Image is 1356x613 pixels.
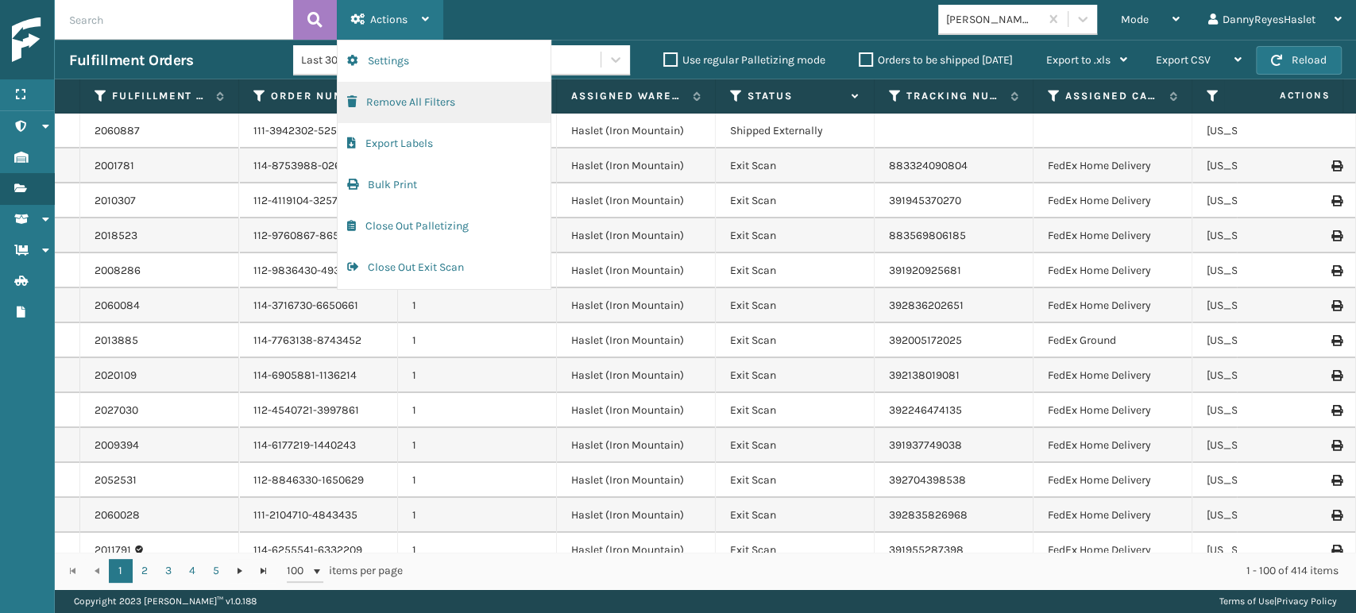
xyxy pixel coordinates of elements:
[239,393,398,428] td: 112-4540721-3997861
[716,218,875,253] td: Exit Scan
[557,498,716,533] td: Haslet (Iron Mountain)
[557,358,716,393] td: Haslet (Iron Mountain)
[1331,335,1341,346] i: Print Label
[398,393,557,428] td: 1
[557,253,716,288] td: Haslet (Iron Mountain)
[557,323,716,358] td: Haslet (Iron Mountain)
[95,472,137,488] a: 2052531
[889,264,961,277] a: 391920925681
[906,89,1003,103] label: Tracking Number
[239,148,398,183] td: 114-8753988-0262647
[1192,498,1351,533] td: [US_STATE]
[716,183,875,218] td: Exit Scan
[1192,218,1351,253] td: [US_STATE]
[1192,323,1351,358] td: [US_STATE]
[398,358,557,393] td: 1
[716,114,875,148] td: Shipped Externally
[239,323,398,358] td: 114-7763138-8743452
[889,403,962,417] a: 392246474135
[1192,253,1351,288] td: [US_STATE]
[204,559,228,583] a: 5
[716,498,875,533] td: Exit Scan
[1256,46,1342,75] button: Reload
[1192,114,1351,148] td: [US_STATE]
[557,533,716,568] td: Haslet (Iron Mountain)
[1192,533,1351,568] td: [US_STATE]
[287,563,311,579] span: 100
[1033,253,1192,288] td: FedEx Home Delivery
[1192,358,1351,393] td: [US_STATE]
[1331,160,1341,172] i: Print Label
[252,559,276,583] a: Go to the last page
[889,229,966,242] a: 883569806185
[571,89,685,103] label: Assigned Warehouse
[95,368,137,384] a: 2020109
[239,428,398,463] td: 114-6177219-1440243
[1033,148,1192,183] td: FedEx Home Delivery
[95,263,141,279] a: 2008286
[1033,533,1192,568] td: FedEx Home Delivery
[338,206,551,247] button: Close Out Palletizing
[398,533,557,568] td: 1
[1192,288,1351,323] td: [US_STATE]
[557,393,716,428] td: Haslet (Iron Mountain)
[1121,13,1149,26] span: Mode
[1219,596,1274,607] a: Terms of Use
[1065,89,1161,103] label: Assigned Carrier Service
[239,253,398,288] td: 112-9836430-4938642
[663,53,825,67] label: Use regular Palletizing mode
[74,589,257,613] p: Copyright 2023 [PERSON_NAME]™ v 1.0.188
[889,473,966,487] a: 392704398538
[1331,265,1341,276] i: Print Label
[180,559,204,583] a: 4
[1033,323,1192,358] td: FedEx Ground
[239,463,398,498] td: 112-8846330-1650629
[1033,463,1192,498] td: FedEx Home Delivery
[1033,498,1192,533] td: FedEx Home Delivery
[95,298,140,314] a: 2060084
[1192,183,1351,218] td: [US_STATE]
[889,508,968,522] a: 392835826968
[946,11,1041,28] div: [PERSON_NAME] Brands
[12,17,155,63] img: logo
[1219,589,1337,613] div: |
[370,13,408,26] span: Actions
[95,507,140,523] a: 2060028
[1033,218,1192,253] td: FedEx Home Delivery
[859,53,1013,67] label: Orders to be shipped [DATE]
[95,193,136,209] a: 2010307
[112,89,208,103] label: Fulfillment Order Id
[716,358,875,393] td: Exit Scan
[239,183,398,218] td: 112-4119104-3257855
[1033,288,1192,323] td: FedEx Home Delivery
[109,559,133,583] a: 1
[1331,370,1341,381] i: Print Label
[1046,53,1111,67] span: Export to .xls
[95,123,140,139] a: 2060887
[889,543,964,557] a: 391955287398
[1192,463,1351,498] td: [US_STATE]
[557,114,716,148] td: Haslet (Iron Mountain)
[1331,195,1341,206] i: Print Label
[95,333,138,349] a: 2013885
[1156,53,1211,67] span: Export CSV
[1331,230,1341,241] i: Print Label
[338,40,551,82] button: Settings
[156,559,180,583] a: 3
[239,358,398,393] td: 114-6905881-1136214
[338,164,551,206] button: Bulk Print
[557,148,716,183] td: Haslet (Iron Mountain)
[301,52,424,68] div: Last 30 Days
[69,51,193,70] h3: Fulfillment Orders
[1192,428,1351,463] td: [US_STATE]
[748,89,844,103] label: Status
[557,428,716,463] td: Haslet (Iron Mountain)
[889,368,960,382] a: 392138019081
[398,498,557,533] td: 1
[716,533,875,568] td: Exit Scan
[1331,440,1341,451] i: Print Label
[1331,475,1341,486] i: Print Label
[1331,545,1341,556] i: Print Label
[228,559,252,583] a: Go to the next page
[716,288,875,323] td: Exit Scan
